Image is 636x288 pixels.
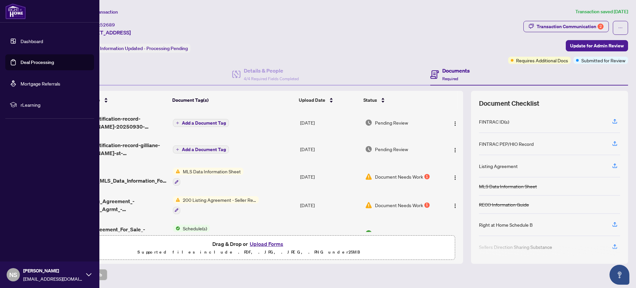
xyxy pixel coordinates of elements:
[575,8,628,16] article: Transaction saved [DATE]
[375,145,408,153] span: Pending Review
[618,26,623,30] span: ellipsis
[581,57,625,64] span: Submitted for Review
[47,248,451,256] p: Supported files include .PDF, .JPG, .JPEG, .PNG under 25 MB
[516,57,568,64] span: Requires Additional Docs
[180,225,210,232] span: Schedule(s)
[9,270,17,279] span: NS
[23,275,83,282] span: [EMAIL_ADDRESS][DOMAIN_NAME]
[82,44,190,53] div: Status:
[479,118,509,125] div: FINTRAC ID(s)
[173,145,229,153] button: Add a Document Tag
[297,136,362,162] td: [DATE]
[297,191,362,219] td: [DATE]
[479,162,518,170] div: Listing Agreement
[361,91,439,109] th: Status
[537,21,604,32] div: Transaction Communication
[297,109,362,136] td: [DATE]
[173,145,229,154] button: Add a Document Tag
[71,115,168,131] span: fintrac-identification-record-[PERSON_NAME]-20250930-112942.pdf
[375,230,418,237] span: Document Approved
[5,3,26,19] img: logo
[523,21,609,32] button: Transaction Communication2
[479,243,552,251] div: Sellers Direction Sharing Substance
[365,145,372,153] img: Document Status
[212,240,285,248] span: Drag & Drop or
[21,38,43,44] a: Dashboard
[296,91,361,109] th: Upload Date
[365,230,372,237] img: Document Status
[450,171,460,182] button: Logo
[566,40,628,51] button: Update for Admin Review
[71,197,168,213] span: 200_Listing_Agreement_-_Seller_Rep_Agrmt_-_Authority_to_Offer_for_Sale_-_PropTx-[PERSON_NAME] 1.pdf
[450,144,460,154] button: Logo
[365,202,372,209] img: Document Status
[21,59,54,65] a: Deal Processing
[43,236,455,260] span: Drag & Drop orUpload FormsSupported files include .PDF, .JPG, .JPEG, .PNG under25MB
[182,147,226,152] span: Add a Document Tag
[173,196,180,203] img: Status Icon
[375,173,423,180] span: Document Needs Work
[69,91,170,109] th: (6) File Name
[479,201,529,208] div: RECO Information Guide
[450,200,460,210] button: Logo
[176,148,179,151] span: plus
[299,96,325,104] span: Upload Date
[71,169,168,185] span: 70 Powerview_MLS_Data_Information_Form.pdf
[21,101,89,108] span: rLearning
[23,267,83,274] span: [PERSON_NAME]
[180,168,243,175] span: MLS Data Information Sheet
[424,174,430,179] div: 1
[424,202,430,208] div: 1
[479,221,533,228] div: Right at Home Schedule B
[297,162,362,191] td: [DATE]
[100,45,188,51] span: Information Updated - Processing Pending
[442,67,470,75] h4: Documents
[170,91,296,109] th: Document Tag(s)
[244,67,299,75] h4: Details & People
[244,76,299,81] span: 4/4 Required Fields Completed
[598,24,604,29] div: 2
[450,228,460,239] button: Logo
[173,225,210,243] button: Status IconSchedule(s)
[173,225,180,232] img: Status Icon
[71,141,168,157] span: fintrac-identification-record-gilliane-[PERSON_NAME]-st-[PERSON_NAME]-20250930-112927.pdf
[570,40,624,51] span: Update for Admin Review
[248,240,285,248] button: Upload Forms
[173,119,229,127] button: Add a Document Tag
[173,196,259,214] button: Status Icon200 Listing Agreement - Seller Representation Agreement Authority to Offer for Sale
[21,81,60,86] a: Mortgage Referrals
[173,168,243,186] button: Status IconMLS Data Information Sheet
[173,168,180,175] img: Status Icon
[176,121,179,125] span: plus
[71,225,168,241] span: Listing_Agreement_For_Sale_-_Schedule_A 1.pdf
[479,183,537,190] div: MLS Data Information Sheet
[452,232,458,237] img: Logo
[452,203,458,208] img: Logo
[365,119,372,126] img: Document Status
[609,265,629,285] button: Open asap
[100,22,115,28] span: 52689
[82,29,131,36] span: [STREET_ADDRESS]
[297,219,362,248] td: [DATE]
[180,196,259,203] span: 200 Listing Agreement - Seller Representation Agreement Authority to Offer for Sale
[452,121,458,126] img: Logo
[82,9,118,15] span: View Transaction
[375,202,423,209] span: Document Needs Work
[452,175,458,180] img: Logo
[365,173,372,180] img: Document Status
[479,140,534,147] div: FINTRAC PEP/HIO Record
[479,99,539,108] span: Document Checklist
[363,96,377,104] span: Status
[375,119,408,126] span: Pending Review
[182,121,226,125] span: Add a Document Tag
[442,76,458,81] span: Required
[452,147,458,153] img: Logo
[450,117,460,128] button: Logo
